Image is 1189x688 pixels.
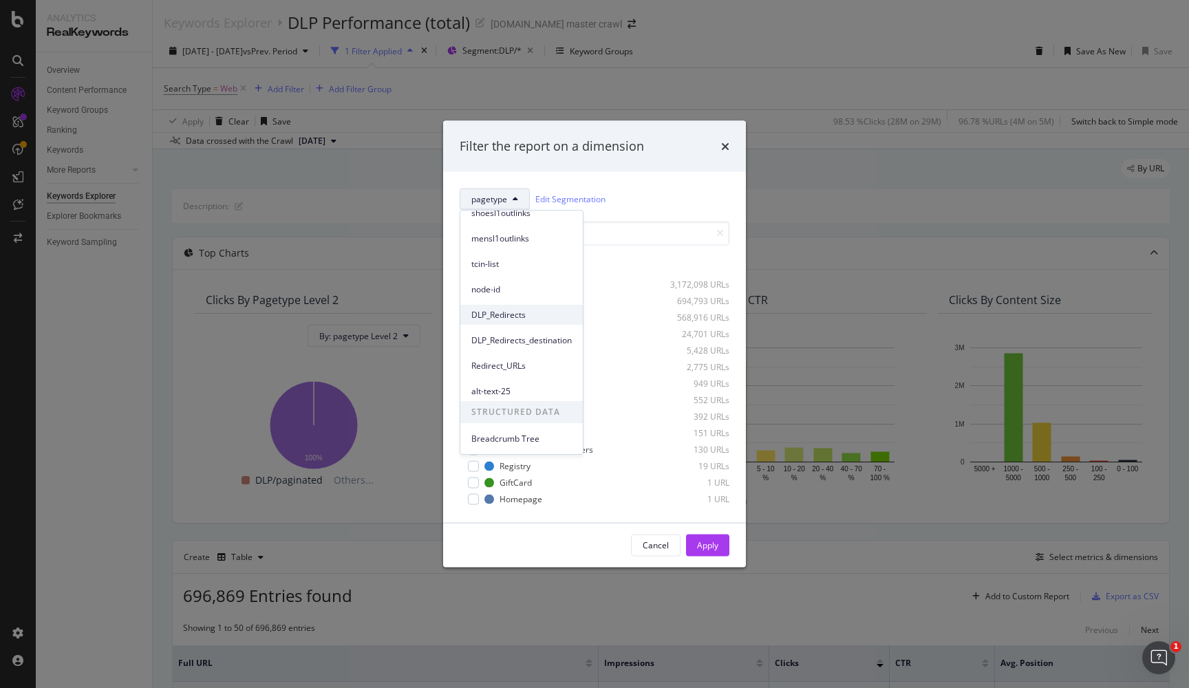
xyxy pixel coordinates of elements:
span: tcin-list [471,258,572,270]
span: mensl1outlinks [471,233,572,245]
div: times [721,138,729,155]
div: 151 URLs [662,427,729,439]
span: Redirect_URLs [471,360,572,372]
div: 568,916 URLs [662,312,729,323]
div: 2,775 URLs [662,361,729,373]
div: 552 URLs [662,394,729,406]
div: 3,172,098 URLs [662,279,729,290]
span: alt-text-25 [471,385,572,398]
span: 1 [1170,641,1181,652]
span: DLP_Redirects [471,309,572,321]
div: 19 URLs [662,460,729,472]
div: Cancel [643,539,669,551]
div: 24,701 URLs [662,328,729,340]
div: Registry [500,460,531,472]
div: Apply [697,539,718,551]
button: pagetype [460,188,530,210]
div: 694,793 URLs [662,295,729,307]
span: DLP_Redirects_destination [471,334,572,347]
div: modal [443,121,746,568]
iframe: Intercom live chat [1142,641,1175,674]
span: Breadcrumb Tree [471,433,572,445]
button: Cancel [631,534,681,556]
span: STRUCTURED DATA [460,401,583,423]
a: Edit Segmentation [535,192,606,206]
span: shoesl1outlinks [471,207,572,219]
div: 392 URLs [662,411,729,422]
div: 5,428 URLs [662,345,729,356]
input: Search [460,221,729,245]
div: 949 URLs [662,378,729,389]
span: pagetype [471,193,507,205]
span: node-id [471,283,572,296]
div: 1 URL [662,477,729,488]
div: Select all data available [460,256,729,268]
div: Homepage [500,493,542,505]
div: 130 URLs [662,444,729,455]
button: Apply [686,534,729,556]
div: 1 URL [662,493,729,505]
div: GiftCard [500,477,532,488]
div: Filter the report on a dimension [460,138,644,155]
